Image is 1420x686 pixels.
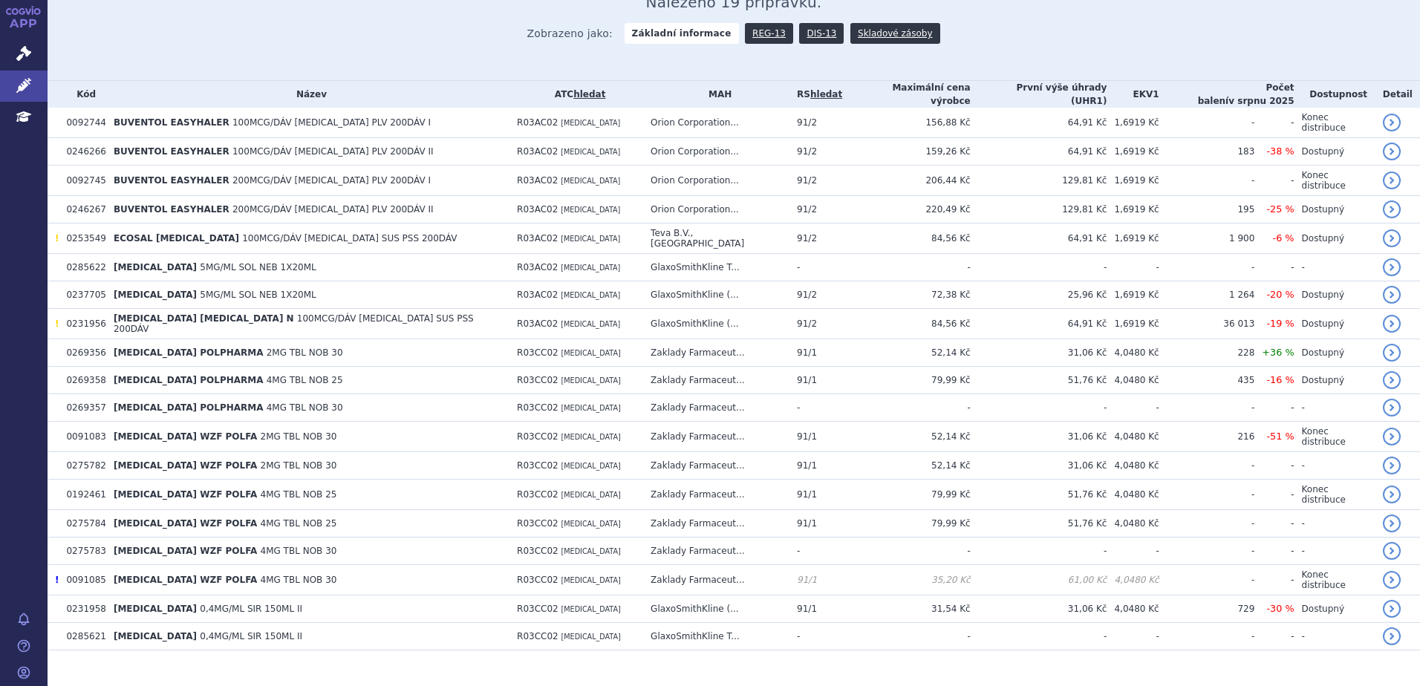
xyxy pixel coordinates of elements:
span: 91/2 [797,290,817,300]
td: Konec distribuce [1294,565,1375,595]
th: RS [789,81,842,108]
a: detail [1383,457,1401,474]
td: 1 900 [1159,223,1255,254]
span: 91/1 [797,347,817,358]
td: 183 [1159,138,1255,166]
a: detail [1383,571,1401,589]
span: [MEDICAL_DATA] [561,404,621,412]
span: Tento přípravek má DNC/DoÚ. [55,233,59,244]
td: - [1159,565,1255,595]
td: GlaxoSmithKline T... [643,254,789,281]
td: 31,54 Kč [842,595,971,623]
span: 100MCG/DÁV [MEDICAL_DATA] PLV 200DÁV I [232,117,431,128]
td: 0275783 [59,538,105,565]
span: [MEDICAL_DATA] [561,376,621,385]
span: [MEDICAL_DATA] [561,349,621,357]
td: - [1107,394,1159,422]
td: 1,6919 Kč [1107,138,1159,166]
a: detail [1383,286,1401,304]
span: [MEDICAL_DATA] POLPHARMA [114,347,264,358]
span: Zobrazeno jako: [527,23,613,44]
td: 4,0480 Kč [1107,339,1159,367]
td: Dostupný [1294,367,1375,394]
td: - [1159,254,1255,281]
td: - [1254,538,1294,565]
span: [MEDICAL_DATA] [MEDICAL_DATA] N [114,313,294,324]
td: - [842,394,971,422]
td: 206,44 Kč [842,166,971,196]
td: 64,91 Kč [971,223,1107,254]
span: [MEDICAL_DATA] [561,235,620,243]
td: 0092745 [59,166,105,196]
span: 91/1 [797,460,817,471]
span: R03CC02 [517,460,558,471]
span: [MEDICAL_DATA] POLPHARMA [114,375,264,385]
span: R03AC02 [517,204,558,215]
td: Zaklady Farmaceut... [643,510,789,538]
td: Dostupný [1294,138,1375,166]
td: - [1254,480,1294,510]
span: 5MG/ML SOL NEB 1X20ML [200,290,316,300]
td: Orion Corporation... [643,166,789,196]
td: - [1159,538,1255,565]
span: -38 % [1266,146,1294,157]
td: - [1159,480,1255,510]
td: 4,0480 Kč [1107,510,1159,538]
td: 64,91 Kč [971,309,1107,339]
td: 4,0480 Kč [1107,367,1159,394]
span: 91/2 [797,146,817,157]
span: 100MCG/DÁV [MEDICAL_DATA] SUS PSS 200DÁV [242,233,457,244]
span: R03CC02 [517,347,558,358]
td: 84,56 Kč [842,309,971,339]
span: [MEDICAL_DATA] WZF POLFA [114,575,257,585]
span: 0,4MG/ML SIR 150ML II [200,604,302,614]
td: 64,91 Kč [971,138,1107,166]
td: 1,6919 Kč [1107,166,1159,196]
td: Konec distribuce [1294,422,1375,452]
td: - [1254,623,1294,650]
th: Kód [59,81,105,108]
td: 0269358 [59,367,105,394]
th: Detail [1375,81,1420,108]
span: [MEDICAL_DATA] [561,433,621,441]
td: 4,0480 Kč [1107,480,1159,510]
td: Orion Corporation... [643,196,789,223]
span: 2MG TBL NOB 30 [267,347,343,358]
span: 5MG/ML SOL NEB 1X20ML [200,262,316,272]
td: Dostupný [1294,309,1375,339]
span: 100MCG/DÁV [MEDICAL_DATA] PLV 200DÁV II [232,146,434,157]
a: detail [1383,315,1401,333]
td: - [1107,623,1159,650]
td: 4,0480 Kč [1107,595,1159,623]
span: 0,4MG/ML SIR 150ML II [200,631,302,641]
td: 25,96 Kč [971,281,1107,309]
span: R03CC02 [517,546,558,556]
span: +36 % [1262,347,1294,358]
td: Konec distribuce [1294,108,1375,138]
span: [MEDICAL_DATA] [561,576,621,584]
td: 64,91 Kč [971,108,1107,138]
span: -16 % [1266,374,1294,385]
td: Zaklady Farmaceut... [643,367,789,394]
span: [MEDICAL_DATA] [561,520,621,528]
a: detail [1383,229,1401,247]
td: - [971,254,1107,281]
span: 4MG TBL NOB 30 [261,546,337,556]
span: BUVENTOL EASYHALER [114,117,229,128]
td: - [1159,394,1255,422]
td: - [1254,108,1294,138]
td: - [1254,565,1294,595]
td: 159,26 Kč [842,138,971,166]
a: detail [1383,258,1401,276]
span: R03CC02 [517,575,558,585]
td: Konec distribuce [1294,480,1375,510]
td: GlaxoSmithKline (... [643,309,789,339]
td: 0275784 [59,510,105,538]
span: R03AC02 [517,117,558,128]
span: 4MG TBL NOB 30 [261,575,337,585]
span: v srpnu 2025 [1228,96,1294,106]
th: Maximální cena výrobce [842,81,971,108]
td: 52,14 Kč [842,422,971,452]
a: detail [1383,200,1401,218]
td: 1,6919 Kč [1107,223,1159,254]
